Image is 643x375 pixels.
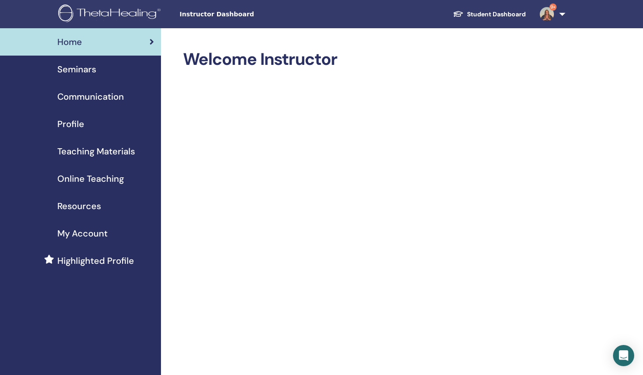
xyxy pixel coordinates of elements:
span: Profile [57,117,84,131]
span: Highlighted Profile [57,254,134,267]
span: My Account [57,227,108,240]
span: Online Teaching [57,172,124,185]
span: Teaching Materials [57,145,135,158]
div: Open Intercom Messenger [613,345,634,366]
span: Home [57,35,82,49]
span: 9+ [550,4,557,11]
span: Instructor Dashboard [179,10,312,19]
h2: Welcome Instructor [183,49,564,70]
img: logo.png [58,4,164,24]
img: graduation-cap-white.svg [453,10,464,18]
span: Seminars [57,63,96,76]
a: Student Dashboard [446,6,533,22]
span: Resources [57,199,101,213]
img: default.jpg [540,7,554,21]
span: Communication [57,90,124,103]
